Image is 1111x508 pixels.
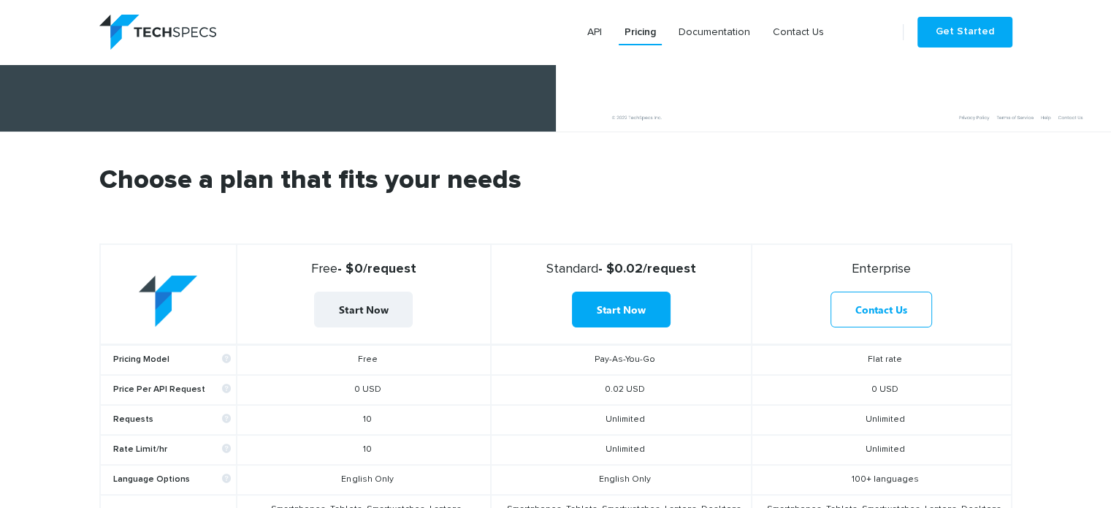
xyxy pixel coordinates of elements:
[767,19,830,45] a: Contact Us
[237,344,491,375] td: Free
[113,414,231,425] b: Requests
[619,19,662,45] a: Pricing
[673,19,756,45] a: Documentation
[752,435,1011,465] td: Unlimited
[99,167,1012,243] h2: Choose a plan that fits your needs
[752,405,1011,435] td: Unlimited
[831,292,932,327] a: Contact Us
[237,375,491,405] td: 0 USD
[237,465,491,495] td: English Only
[491,435,752,465] td: Unlimited
[243,261,484,277] strong: - $0/request
[497,261,745,277] strong: - $0.02/request
[491,344,752,375] td: Pay-As-You-Go
[113,444,231,455] b: Rate Limit/hr
[237,435,491,465] td: 10
[139,276,197,327] img: table-logo.png
[752,344,1011,375] td: Flat rate
[491,465,752,495] td: English Only
[311,262,337,276] span: Free
[491,405,752,435] td: Unlimited
[917,17,1012,48] a: Get Started
[113,355,231,365] b: Pricing Model
[572,292,671,327] a: Start Now
[314,292,413,327] a: Start Now
[752,465,1011,495] td: 100+ languages
[546,262,598,276] span: Standard
[113,384,231,395] b: Price Per API Request
[852,262,911,276] span: Enterprise
[237,405,491,435] td: 10
[491,375,752,405] td: 0.02 USD
[99,15,216,50] img: logo
[113,474,231,485] b: Language Options
[752,375,1011,405] td: 0 USD
[581,19,608,45] a: API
